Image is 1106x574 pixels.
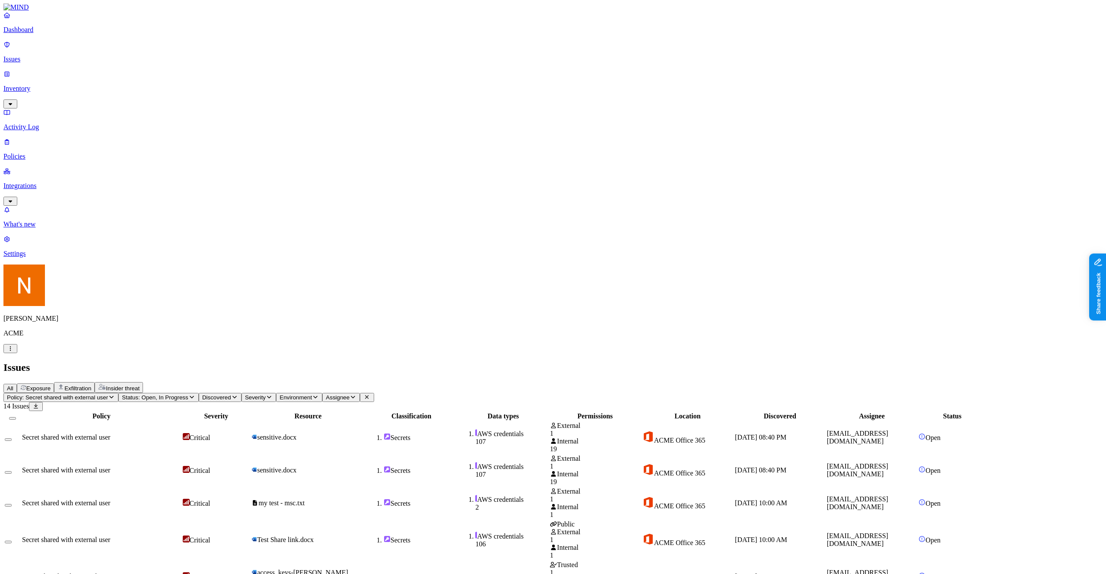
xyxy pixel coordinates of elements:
img: office-365 [642,430,654,443]
span: Insider threat [106,385,140,392]
img: MIND [3,3,29,11]
img: severity-critical [183,536,190,542]
div: AWS credentials [475,495,548,504]
h2: Issues [3,362,1103,373]
div: Secrets [384,499,457,507]
p: Dashboard [3,26,1103,34]
div: Resource [251,412,365,420]
img: microsoft-word [251,467,257,472]
div: 1 [550,511,640,519]
div: 107 [475,471,548,478]
div: Discovered [735,412,825,420]
img: microsoft-word [251,434,257,440]
button: Select row [5,438,12,441]
span: sensitive.docx [257,466,296,474]
div: Classification [366,412,457,420]
span: Critical [190,536,210,544]
span: [EMAIL_ADDRESS][DOMAIN_NAME] [827,532,888,547]
span: [DATE] 10:00 AM [735,499,787,507]
div: Severity [183,412,250,420]
div: Internal [550,470,640,478]
span: Critical [190,467,210,474]
span: Open [925,500,941,507]
p: Activity Log [3,123,1103,131]
img: severity-critical [183,433,190,440]
span: Policy: Secret shared with external user [7,394,108,401]
span: ACME Office 365 [654,539,706,546]
span: [EMAIL_ADDRESS][DOMAIN_NAME] [827,495,888,510]
div: Assignee [827,412,917,420]
img: office-365 [642,533,654,545]
a: Issues [3,41,1103,63]
img: status-open [918,433,925,440]
div: Permissions [550,412,640,420]
span: Test Share link.docx [257,536,314,543]
div: Status [918,412,986,420]
div: External [550,488,640,495]
div: AWS credentials [475,462,548,471]
div: 107 [475,438,548,446]
a: Policies [3,138,1103,160]
div: Secrets [384,433,457,442]
span: Environment [280,394,312,401]
span: Open [925,434,941,441]
span: [EMAIL_ADDRESS][DOMAIN_NAME] [827,462,888,478]
div: Public [550,520,640,528]
div: Trusted [550,561,640,569]
span: Secret shared with external user [22,466,110,474]
span: [DATE] 10:00 AM [735,536,787,543]
span: [DATE] 08:40 PM [735,434,786,441]
p: Inventory [3,85,1103,92]
a: Integrations [3,167,1103,204]
div: Data types [458,412,548,420]
div: External [550,528,640,536]
span: [DATE] 08:40 PM [735,466,786,474]
span: [EMAIL_ADDRESS][DOMAIN_NAME] [827,430,888,445]
div: 19 [550,445,640,453]
img: severity-critical [183,499,190,506]
span: Severity [245,394,266,401]
a: Activity Log [3,108,1103,131]
span: Secret shared with external user [22,499,110,507]
span: sensitive.docx [257,434,296,441]
div: External [550,422,640,430]
span: ACME Office 365 [654,469,706,477]
div: AWS credentials [475,429,548,438]
div: 2 [475,504,548,511]
div: 19 [550,478,640,486]
p: ACME [3,329,1103,337]
div: Secrets [384,466,457,475]
img: secret-line [475,532,477,539]
a: Dashboard [3,11,1103,34]
span: Assignee [326,394,350,401]
a: MIND [3,3,1103,11]
div: 1 [550,462,640,470]
img: severity-critical [183,466,190,473]
img: Nitai Mishary [3,265,45,306]
span: Secret shared with external user [22,434,110,441]
img: office-365 [642,463,654,475]
a: Settings [3,235,1103,258]
div: External [550,455,640,462]
div: AWS credentials [475,532,548,540]
img: secret-line [475,462,477,469]
span: Exfiltration [64,385,91,392]
div: 1 [550,495,640,503]
div: 106 [475,540,548,548]
span: Discovered [202,394,231,401]
span: ACME Office 365 [654,437,706,444]
span: Open [925,536,941,544]
img: secret-line [475,495,477,502]
img: status-open [918,536,925,542]
button: Select row [5,471,12,474]
img: secret [384,466,391,473]
button: Select row [5,541,12,543]
img: secret [384,536,391,542]
button: Select row [5,504,12,507]
div: Internal [550,544,640,552]
p: [PERSON_NAME] [3,315,1103,322]
span: Critical [190,434,210,441]
div: Internal [550,437,640,445]
p: Policies [3,153,1103,160]
a: What's new [3,206,1103,228]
